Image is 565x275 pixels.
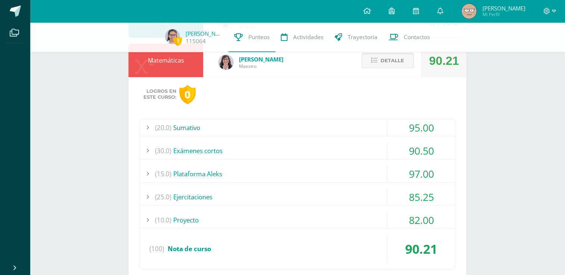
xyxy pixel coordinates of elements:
span: Trayectoria [348,33,378,41]
a: [PERSON_NAME] [186,30,223,37]
div: 90.21 [429,44,459,78]
span: (15.0) [155,165,171,182]
div: Proyecto [140,212,455,228]
div: 82.00 [388,212,455,228]
div: 97.00 [388,165,455,182]
span: Logros en este curso: [143,88,176,100]
span: Punteos [248,33,270,41]
div: Matemáticas [128,44,203,77]
a: Trayectoria [329,22,383,52]
img: 11d0a4ab3c631824f792e502224ffe6b.png [218,55,233,70]
div: 90.21 [388,235,455,263]
span: Maestro [239,63,283,69]
span: Contactos [404,33,430,41]
span: (100) [149,235,164,263]
div: Exámenes cortos [140,142,455,159]
span: (10.0) [155,212,171,228]
span: (30.0) [155,142,171,159]
img: 9f4b94e99bd453ca0c7e9e26828c986f.png [165,29,180,44]
a: Actividades [275,22,329,52]
span: [PERSON_NAME] [239,56,283,63]
a: Punteos [229,22,275,52]
div: Sumativo [140,119,455,136]
span: (20.0) [155,119,171,136]
span: Mi Perfil [482,11,525,18]
span: Nota de curso [168,244,211,253]
div: 0 [179,85,196,104]
span: (25.0) [155,189,171,205]
div: 95.00 [388,119,455,136]
div: 85.25 [388,189,455,205]
span: Actividades [293,33,323,41]
a: 115064 [186,37,206,45]
span: 1 [174,36,182,45]
span: [PERSON_NAME] [482,4,525,12]
div: 90.50 [388,142,455,159]
div: Plataforma Aleks [140,165,455,182]
button: Detalle [361,53,414,68]
a: Contactos [383,22,435,52]
div: Ejercitaciones [140,189,455,205]
img: b08fa849ce700c2446fec7341b01b967.png [462,4,476,19]
span: Detalle [381,54,404,67]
